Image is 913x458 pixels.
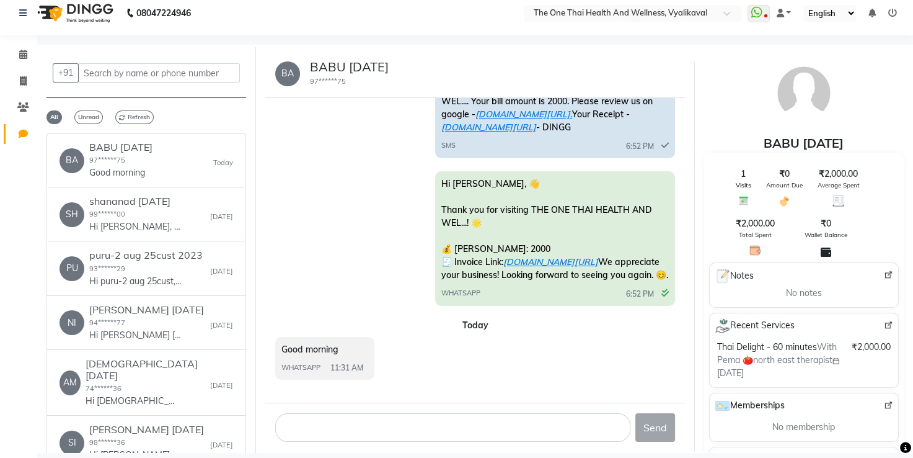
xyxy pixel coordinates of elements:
small: [DATE] [210,266,233,277]
img: avatar [773,62,835,124]
div: PU [60,256,84,281]
span: WHATSAPP [281,362,320,373]
a: [DOMAIN_NAME][URL] [503,256,598,267]
span: 11:31 AM [330,362,363,374]
input: Search by name or phone number [78,63,240,83]
a: [DOMAIN_NAME][URL] [441,122,536,133]
h6: BABU [DATE] [89,141,152,153]
span: ₹2,000.00 [852,341,891,354]
div: SH [60,202,84,227]
span: Total Spent [739,230,772,240]
span: Unread [74,110,103,124]
div: BABU [DATE] [704,134,904,153]
img: Average Spent Icon [832,195,844,207]
span: 1 [741,168,746,181]
span: All [46,110,62,124]
small: [DATE] [210,440,233,451]
small: [DATE] [210,380,233,391]
div: AM [60,370,81,395]
p: Hi [DEMOGRAPHIC_DATA], 👋 Thank you for visiting THE ONE THAI HEALTH AND WEL...! 🌟 💰 [PERSON_NAME]... [86,395,179,408]
span: Refresh [115,110,154,124]
h6: puru-2 aug 25cust 2023 [89,249,203,261]
div: BA [275,61,300,86]
button: +91 [53,63,79,83]
a: [DOMAIN_NAME][URL]. [475,109,572,120]
span: Recent Services [715,318,795,333]
h5: BABU [DATE] [310,60,389,74]
small: [DATE] [210,320,233,331]
span: Thai Delight - 60 minutes [717,341,817,352]
span: SMS [441,140,456,151]
strong: Today [462,320,488,331]
span: 6:52 PM [626,289,654,300]
span: 6:52 PM [626,141,654,152]
span: Amount Due [766,181,803,190]
span: ₹0 [821,217,831,230]
span: ₹2,000.00 [819,168,858,181]
div: SI [60,431,84,456]
h6: [DEMOGRAPHIC_DATA] [DATE] [86,358,210,382]
span: ₹0 [779,168,790,181]
h6: shananad [DATE] [89,195,182,207]
span: Notes [715,268,754,284]
span: With Pema 🍅north east therapist [DATE] [717,341,840,379]
span: ₹2,000.00 [736,217,775,230]
span: Average Spent [818,181,860,190]
span: WHATSAPP [441,288,480,299]
img: Total Spent Icon [749,245,761,256]
div: BA [60,148,84,173]
small: [DATE] [210,212,233,222]
img: Amount Due Icon [778,195,790,207]
p: Hi [PERSON_NAME] [DATE], 👋 Thank you for visiting THE ONE THAI HEALTH AND WEL...! 🌟 💰 [PERSON_NAM... [89,329,182,342]
span: Visits [736,181,751,190]
span: Memberships [715,398,785,413]
p: Good morning [89,166,152,179]
span: No notes [786,287,822,300]
small: Today [213,158,233,168]
span: Good morning [281,344,338,355]
p: Hi [PERSON_NAME], 👋 Thank you for visiting THE ONE THAI HEALTH AND WEL...! 🌟 💰 [PERSON_NAME]: 200... [89,220,182,233]
p: Hi puru-2 aug 25cust, 👋 Thank you for visiting THE ONE THAI HEALTH AND WEL...! 🌟 💰 [PERSON_NAME]:... [89,275,182,288]
h6: [PERSON_NAME] [DATE] [89,424,204,436]
span: Hi [PERSON_NAME], 👋 Thank you for visiting THE ONE THAI HEALTH AND WEL...! 🌟 💰 [PERSON_NAME]: 200... [441,178,668,281]
div: NI [60,310,84,335]
span: No membership [772,421,835,434]
span: Wallet Balance [805,230,847,240]
h6: [PERSON_NAME] [DATE] [89,304,204,316]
